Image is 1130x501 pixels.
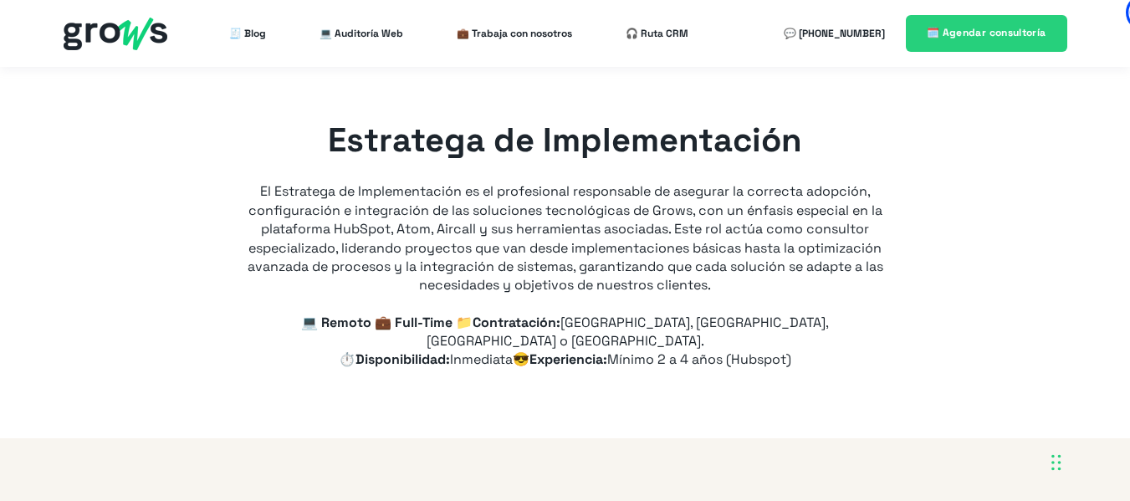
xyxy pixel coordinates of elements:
div: Arrastrar [1051,437,1061,488]
a: 💼 Trabaja con nosotros [457,17,572,50]
div: El Estratega de Implementación es el profesional responsable de asegurar la correcta adopción, co... [248,117,883,295]
span: Mínimo 2 a 4 años (Hubspot) [607,350,791,368]
a: 🧾 Blog [229,17,266,50]
iframe: Chat Widget [829,287,1130,501]
img: grows - hubspot [64,18,167,50]
p: 💻 Remoto 💼 Full-Time 📁Contratación: ⏱️Disponibilidad: 😎Experiencia: [248,314,883,369]
h1: Estratega de Implementación [248,117,883,164]
a: 💬 [PHONE_NUMBER] [784,17,885,50]
span: [GEOGRAPHIC_DATA], [GEOGRAPHIC_DATA], [GEOGRAPHIC_DATA] o [GEOGRAPHIC_DATA]. [427,314,830,350]
a: 💻 Auditoría Web [320,17,403,50]
span: Inmediata [450,350,513,368]
span: 🗓️ Agendar consultoría [927,26,1046,39]
a: 🗓️ Agendar consultoría [906,15,1067,51]
div: Widget de chat [829,287,1130,501]
a: 🎧 Ruta CRM [626,17,688,50]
